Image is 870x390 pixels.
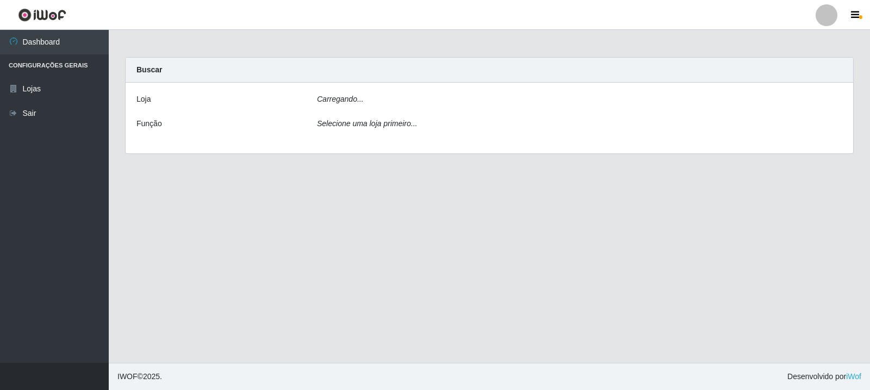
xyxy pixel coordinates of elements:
[117,372,138,381] span: IWOF
[117,371,162,382] span: © 2025 .
[846,372,861,381] a: iWof
[136,118,162,129] label: Função
[317,95,364,103] i: Carregando...
[136,94,151,105] label: Loja
[787,371,861,382] span: Desenvolvido por
[317,119,417,128] i: Selecione uma loja primeiro...
[136,65,162,74] strong: Buscar
[18,8,66,22] img: CoreUI Logo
